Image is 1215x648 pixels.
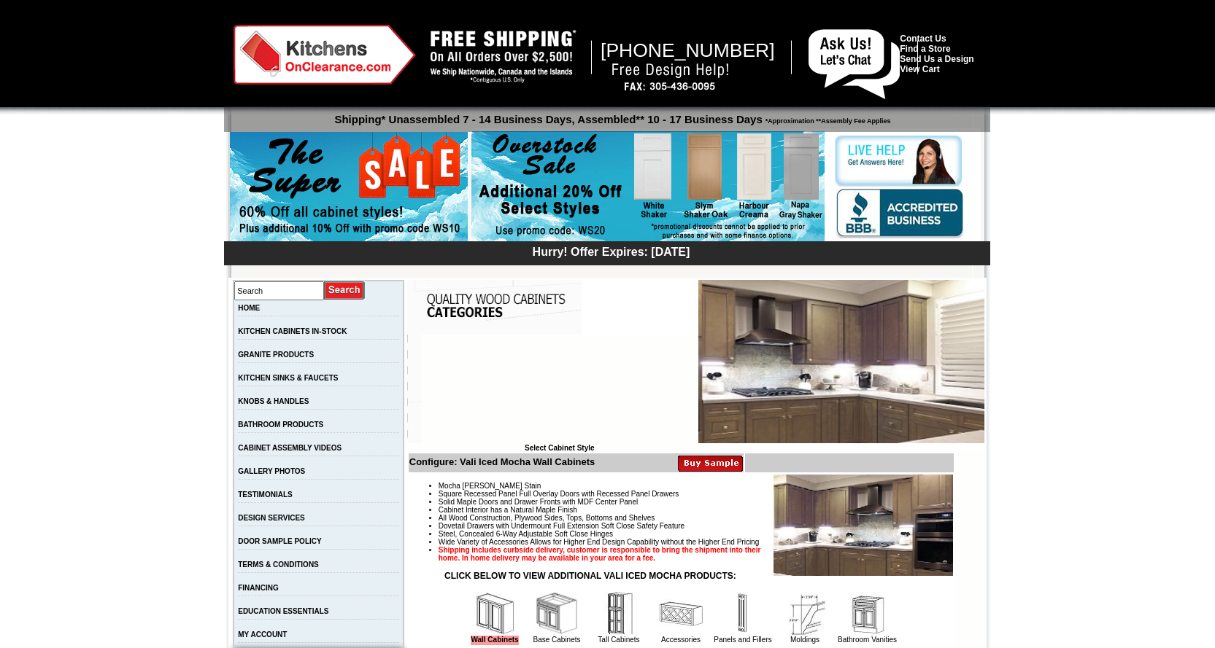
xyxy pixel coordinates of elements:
[324,281,366,300] input: Submit
[900,54,973,64] a: Send Us a Design
[698,280,984,443] img: Vali Iced Mocha
[439,514,655,522] span: All Wood Construction, Plywood Sides, Tops, Bottoms and Shelves
[439,522,684,530] span: Dovetail Drawers with Undermount Full Extension Soft Close Safety Feature
[783,592,827,636] img: Moldings
[238,631,287,639] a: MY ACCOUNT
[900,64,939,74] a: View Cart
[238,327,347,335] a: KITCHEN CABINETS IN-STOCK
[238,491,292,499] a: TESTIMONIALS
[471,636,518,645] a: Wall Cabinets
[597,592,641,636] img: Tall Cabinets
[439,498,638,506] span: Solid Maple Doors and Drawer Fronts with MDF Center Panel
[238,374,338,382] a: KITCHEN SINKS & FAUCETS
[601,39,775,61] span: [PHONE_NUMBER]
[790,636,819,644] a: Moldings
[439,546,761,562] strong: Shipping includes curbside delivery, customer is responsible to bring the shipment into their hom...
[598,636,639,644] a: Tall Cabinets
[439,538,759,546] span: Wide Variety of Accessories Allows for Higher End Design Capability without the Higher End Pricing
[900,34,946,44] a: Contact Us
[763,114,891,125] span: *Approximation **Assembly Fee Applies
[421,335,698,444] iframe: Browser incompatible
[238,351,314,359] a: GRANITE PRODUCTS
[238,467,305,475] a: GALLERY PHOTOS
[659,592,703,636] img: Accessories
[409,456,595,467] b: Configure: Vali Iced Mocha Wall Cabinets
[661,636,701,644] a: Accessories
[525,444,595,452] b: Select Cabinet Style
[238,607,328,615] a: EDUCATION ESSENTIALS
[439,506,577,514] span: Cabinet Interior has a Natural Maple Finish
[238,514,305,522] a: DESIGN SERVICES
[238,584,279,592] a: FINANCING
[439,530,613,538] span: Steel, Concealed 6-Way Adjustable Soft Close Hinges
[900,44,950,54] a: Find a Store
[714,636,771,644] a: Panels and Fillers
[231,106,990,125] p: Shipping* Unassembled 7 - 14 Business Days, Assembled** 10 - 17 Business Days
[234,25,416,85] img: Kitchens on Clearance Logo
[238,444,342,452] a: CABINET ASSEMBLY VIDEOS
[238,561,319,569] a: TERMS & CONDITIONS
[774,475,953,576] img: Product Image
[473,592,517,636] img: Wall Cabinets
[838,636,897,644] a: Bathroom Vanities
[238,421,323,429] a: BATHROOM PRODUCTS
[535,592,579,636] img: Base Cabinets
[533,636,580,644] a: Base Cabinets
[439,482,541,490] span: Mocha [PERSON_NAME] Stain
[845,592,889,636] img: Bathroom Vanities
[439,490,679,498] span: Square Recessed Panel Full Overlay Doors with Recessed Panel Drawers
[238,537,321,545] a: DOOR SAMPLE POLICY
[721,592,765,636] img: Panels and Fillers
[231,243,990,259] div: Hurry! Offer Expires: [DATE]
[238,397,309,405] a: KNOBS & HANDLES
[238,304,260,312] a: HOME
[444,571,736,581] strong: CLICK BELOW TO VIEW ADDITIONAL VALI ICED MOCHA PRODUCTS:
